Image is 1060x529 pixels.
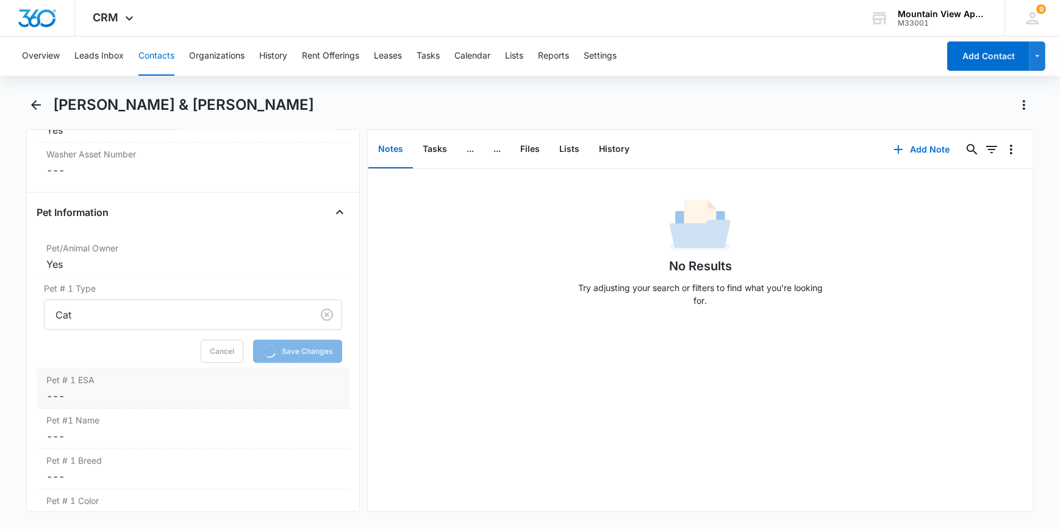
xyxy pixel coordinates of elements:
[572,281,828,307] p: Try adjusting your search or filters to find what you’re looking for.
[22,37,60,76] button: Overview
[46,454,339,467] label: Pet # 1 Breed
[484,131,510,168] button: ...
[93,11,119,24] span: CRM
[669,257,732,275] h1: No Results
[510,131,550,168] button: Files
[1014,95,1034,115] button: Actions
[46,148,339,160] label: Washer Asset Number
[74,37,124,76] button: Leads Inbox
[37,369,349,409] div: Pet # 1 ESA---
[259,37,287,76] button: History
[37,143,349,182] div: Washer Asset Number---
[982,140,1001,159] button: Filters
[368,131,413,168] button: Notes
[46,509,339,524] dd: ---
[46,414,339,426] label: Pet #1 Name
[46,242,339,254] label: Pet/Animal Owner
[898,9,987,19] div: account name
[46,123,339,137] div: Yes
[584,37,617,76] button: Settings
[37,449,349,489] div: Pet # 1 Breed---
[37,237,349,277] div: Pet/Animal OwnerYes
[374,37,402,76] button: Leases
[670,196,731,257] img: No Data
[26,95,45,115] button: Back
[46,163,339,178] dd: ---
[317,305,337,325] button: Clear
[44,282,342,295] label: Pet # 1 Type
[189,37,245,76] button: Organizations
[53,96,314,114] h1: [PERSON_NAME] & [PERSON_NAME]
[417,37,440,76] button: Tasks
[413,131,457,168] button: Tasks
[454,37,490,76] button: Calendar
[881,135,962,164] button: Add Note
[302,37,359,76] button: Rent Offerings
[947,41,1030,71] button: Add Contact
[962,140,982,159] button: Search...
[898,19,987,27] div: account id
[1036,4,1046,14] div: notifications count
[46,389,339,403] dd: ---
[46,469,339,484] dd: ---
[37,205,109,220] h4: Pet Information
[138,37,174,76] button: Contacts
[330,203,349,222] button: Close
[589,131,639,168] button: History
[37,409,349,449] div: Pet #1 Name---
[457,131,484,168] button: ...
[550,131,589,168] button: Lists
[505,37,523,76] button: Lists
[46,429,339,444] dd: ---
[46,494,339,507] label: Pet # 1 Color
[46,257,339,272] div: Yes
[46,373,339,386] label: Pet # 1 ESA
[538,37,569,76] button: Reports
[1036,4,1046,14] span: 9
[1001,140,1021,159] button: Overflow Menu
